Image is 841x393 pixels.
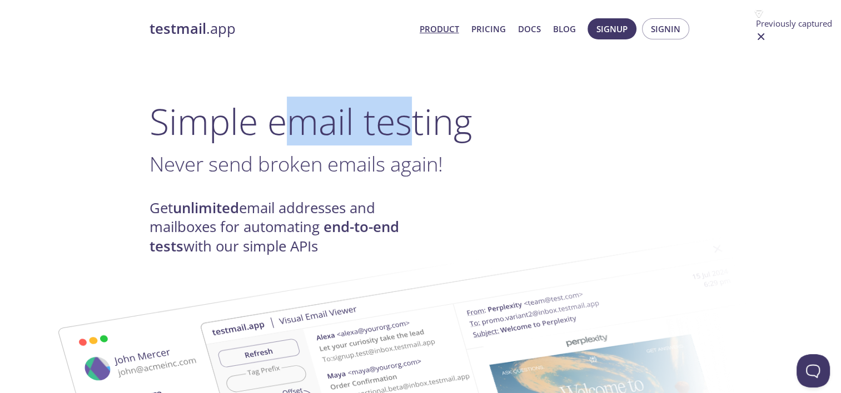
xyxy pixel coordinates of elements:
[150,150,443,178] span: Never send broken emails again!
[588,18,636,39] button: Signup
[642,18,689,39] button: Signin
[150,19,206,38] strong: testmail
[173,198,239,218] strong: unlimited
[471,22,506,36] a: Pricing
[150,100,692,143] h1: Simple email testing
[150,19,411,38] a: testmail.app
[596,22,628,36] span: Signup
[518,22,541,36] a: Docs
[797,354,830,387] iframe: Help Scout Beacon - Open
[150,217,399,255] strong: end-to-end tests
[651,22,680,36] span: Signin
[150,199,421,256] h4: Get email addresses and mailboxes for automating with our simple APIs
[420,22,459,36] a: Product
[553,22,576,36] a: Blog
